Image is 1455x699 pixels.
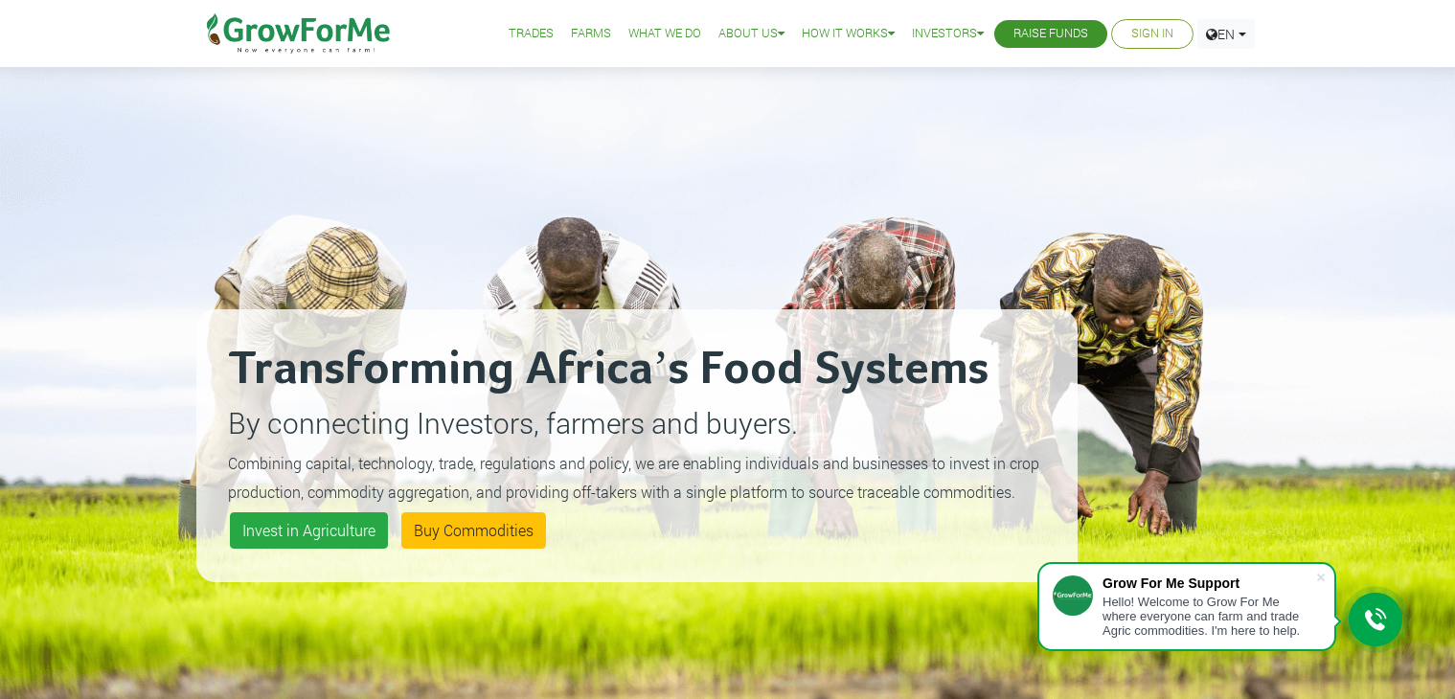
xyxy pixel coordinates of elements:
[1013,24,1088,44] a: Raise Funds
[628,24,701,44] a: What We Do
[571,24,611,44] a: Farms
[1197,19,1255,49] a: EN
[802,24,895,44] a: How it Works
[228,341,1046,398] h2: Transforming Africa’s Food Systems
[1131,24,1173,44] a: Sign In
[912,24,984,44] a: Investors
[228,401,1046,444] p: By connecting Investors, farmers and buyers.
[230,512,388,549] a: Invest in Agriculture
[401,512,546,549] a: Buy Commodities
[228,453,1039,502] small: Combining capital, technology, trade, regulations and policy, we are enabling individuals and bus...
[1103,595,1315,638] div: Hello! Welcome to Grow For Me where everyone can farm and trade Agric commodities. I'm here to help.
[718,24,784,44] a: About Us
[1103,575,1315,591] div: Grow For Me Support
[509,24,554,44] a: Trades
